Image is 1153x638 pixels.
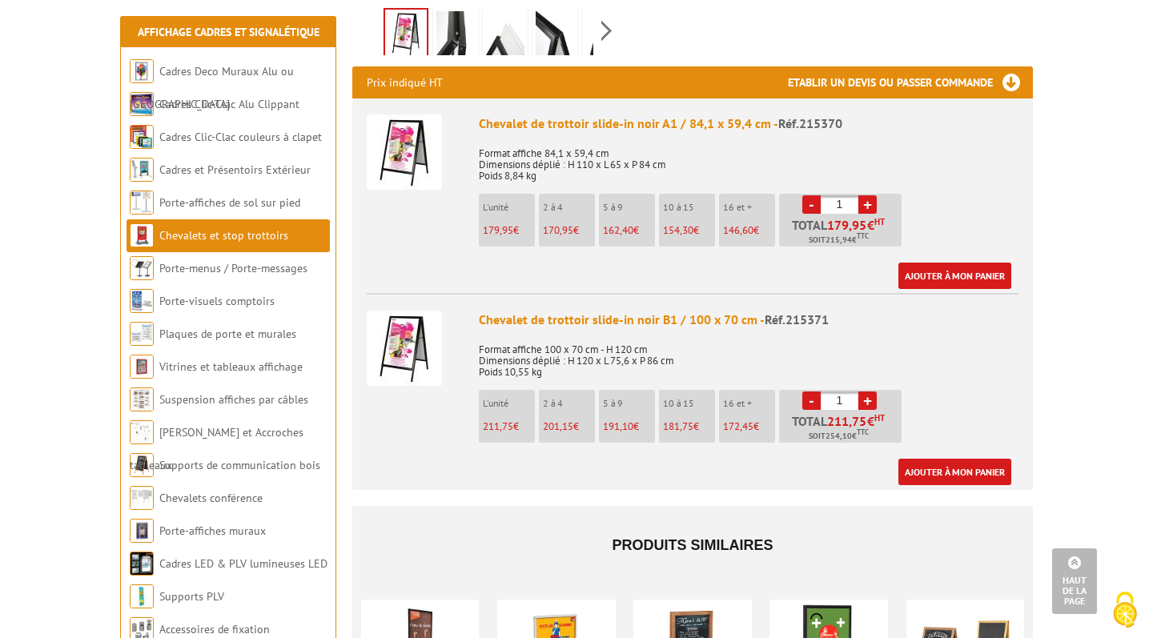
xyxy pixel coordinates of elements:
[603,398,655,409] p: 5 à 9
[159,163,311,177] a: Cadres et Présentoirs Extérieur
[723,202,775,213] p: 16 et +
[130,158,154,182] img: Cadres et Présentoirs Extérieur
[159,97,299,111] a: Cadres Clic-Clac Alu Clippant
[826,430,852,443] span: 254,10
[367,66,443,98] p: Prix indiqué HT
[138,25,319,39] a: Affichage Cadres et Signalétique
[778,115,842,131] span: Réf.215370
[159,392,308,407] a: Suspension affiches par câbles
[130,256,154,280] img: Porte-menus / Porte-messages
[543,421,595,432] p: €
[479,114,1018,133] div: Chevalet de trottoir slide-in noir A1 / 84,1 x 59,4 cm -
[1052,548,1097,614] a: Haut de la page
[543,225,595,236] p: €
[663,419,693,433] span: 181,75
[788,66,1033,98] h3: Etablir un devis ou passer commande
[663,223,693,237] span: 154,30
[543,223,573,237] span: 170,95
[483,202,535,213] p: L'unité
[723,223,753,237] span: 146,60
[479,333,1018,378] p: Format affiche 100 x 70 cm - H 120 cm Dimensions déplié : H 120 x L 75,6 x P 86 cm Poids 10,55 kg
[826,234,852,247] span: 215,94
[858,391,877,410] a: +
[603,419,633,433] span: 191,10
[130,425,303,472] a: [PERSON_NAME] et Accroches tableaux
[809,234,869,247] span: Soit €
[159,261,307,275] a: Porte-menus / Porte-messages
[1105,590,1145,630] img: Cookies (fenêtre modale)
[483,223,513,237] span: 179,95
[603,223,633,237] span: 162,40
[486,11,524,61] img: 215370_chevalet_trottoir_slide-in_3.jpg
[159,458,320,472] a: Supports de communication bois
[483,398,535,409] p: L'unité
[857,231,869,240] sup: TTC
[765,311,829,327] span: Réf.215371
[479,311,1018,329] div: Chevalet de trottoir slide-in noir B1 / 100 x 70 cm -
[436,11,475,61] img: 215370_chevalet_trottoir_slide-in_4.jpg
[483,225,535,236] p: €
[130,191,154,215] img: Porte-affiches de sol sur pied
[130,322,154,346] img: Plaques de porte et murales
[802,391,821,410] a: -
[479,137,1018,182] p: Format affiche 84,1 x 59,4 cm Dimensions déplié : H 110 x L 65 x P 84 cm Poids 8,84 kg
[130,387,154,411] img: Suspension affiches par câbles
[858,195,877,214] a: +
[603,421,655,432] p: €
[723,398,775,409] p: 16 et +
[827,219,867,231] span: 179,95
[159,589,224,604] a: Supports PLV
[159,195,300,210] a: Porte-affiches de sol sur pied
[130,64,294,111] a: Cadres Deco Muraux Alu ou [GEOGRAPHIC_DATA]
[874,412,885,423] sup: HT
[599,18,614,44] span: Next
[612,537,773,553] span: Produits similaires
[898,459,1011,485] a: Ajouter à mon panier
[130,519,154,543] img: Porte-affiches muraux
[783,219,902,247] p: Total
[159,622,270,636] a: Accessoires de fixation
[585,11,624,61] img: 215370_chevalet_trottoir_slide-in_1.jpg
[898,263,1011,289] a: Ajouter à mon panier
[159,524,266,538] a: Porte-affiches muraux
[130,289,154,313] img: Porte-visuels comptoirs
[802,195,821,214] a: -
[543,202,595,213] p: 2 à 4
[603,225,655,236] p: €
[130,355,154,379] img: Vitrines et tableaux affichage
[1097,584,1153,638] button: Cookies (fenêtre modale)
[385,10,427,59] img: 215370_chevalet_trottoir_slide-in_produit_1.jpg
[874,216,885,227] sup: HT
[130,552,154,576] img: Cadres LED & PLV lumineuses LED
[723,421,775,432] p: €
[483,421,535,432] p: €
[159,491,263,505] a: Chevalets conférence
[663,202,715,213] p: 10 à 15
[159,294,275,308] a: Porte-visuels comptoirs
[543,398,595,409] p: 2 à 4
[130,584,154,608] img: Supports PLV
[159,327,296,341] a: Plaques de porte et murales
[130,223,154,247] img: Chevalets et stop trottoirs
[159,556,327,571] a: Cadres LED & PLV lumineuses LED
[723,419,753,433] span: 172,45
[663,398,715,409] p: 10 à 15
[130,486,154,510] img: Chevalets conférence
[857,427,869,436] sup: TTC
[159,130,322,144] a: Cadres Clic-Clac couleurs à clapet
[867,219,874,231] span: €
[663,421,715,432] p: €
[867,415,874,427] span: €
[543,419,573,433] span: 201,15
[367,311,442,386] img: Chevalet de trottoir slide-in noir B1 / 100 x 70 cm
[827,415,867,427] span: 211,75
[367,114,442,190] img: Chevalet de trottoir slide-in noir A1 / 84,1 x 59,4 cm
[483,419,513,433] span: 211,75
[603,202,655,213] p: 5 à 9
[159,228,288,243] a: Chevalets et stop trottoirs
[723,225,775,236] p: €
[783,415,902,443] p: Total
[809,430,869,443] span: Soit €
[159,359,303,374] a: Vitrines et tableaux affichage
[130,420,154,444] img: Cimaises et Accroches tableaux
